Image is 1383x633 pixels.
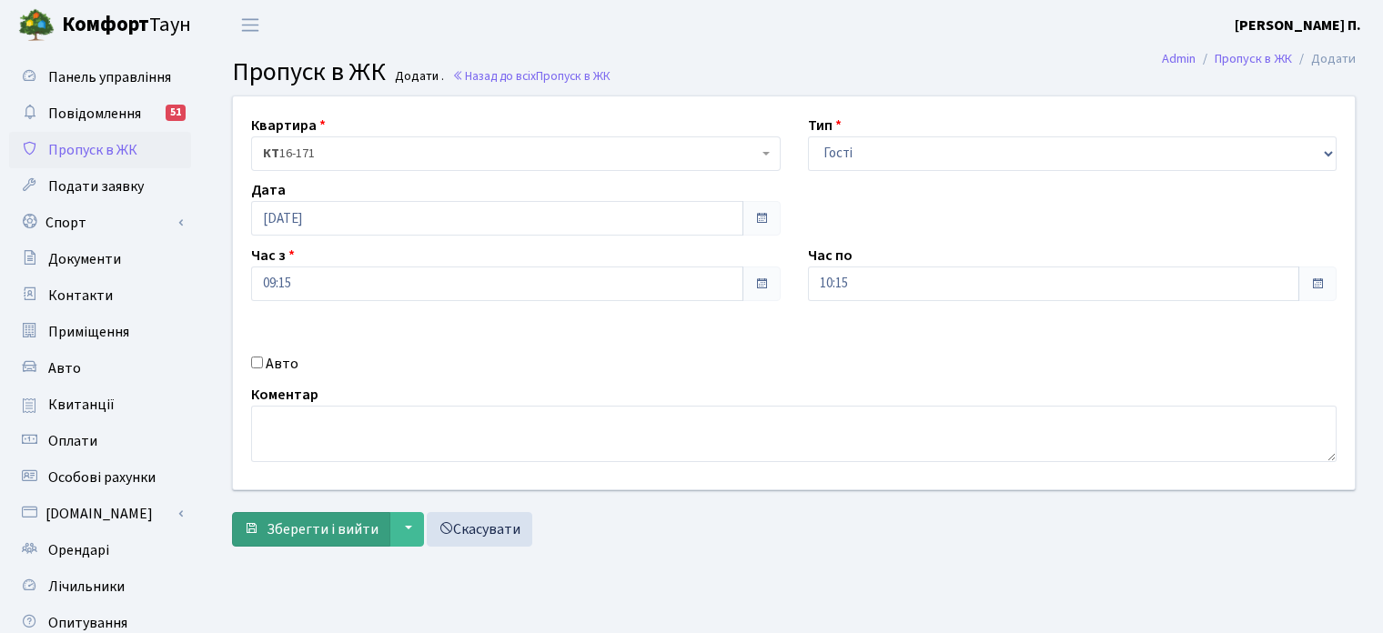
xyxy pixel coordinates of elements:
[263,145,279,163] b: КТ
[48,249,121,269] span: Документи
[48,577,125,597] span: Лічильники
[391,69,444,85] small: Додати .
[1292,49,1356,69] li: Додати
[251,384,318,406] label: Коментар
[232,512,390,547] button: Зберегти і вийти
[9,459,191,496] a: Особові рахунки
[62,10,191,41] span: Таун
[48,286,113,306] span: Контакти
[808,245,853,266] label: Час по
[1215,49,1292,68] a: Пропуск в ЖК
[452,67,611,85] a: Назад до всіхПропуск в ЖК
[9,568,191,605] a: Лічильники
[48,431,97,451] span: Оплати
[9,95,191,132] a: Повідомлення51
[232,54,386,90] span: Пропуск в ЖК
[1135,40,1383,78] nav: breadcrumb
[251,245,295,266] label: Час з
[48,176,144,196] span: Подати заявку
[9,59,191,95] a: Панель управління
[9,168,191,205] a: Подати заявку
[9,132,191,168] a: Пропуск в ЖК
[48,322,129,342] span: Приміщення
[1235,15,1361,35] b: [PERSON_NAME] П.
[9,532,191,568] a: Орендарі
[9,314,191,350] a: Приміщення
[18,7,55,44] img: logo.png
[48,613,127,633] span: Опитування
[9,241,191,277] a: Документи
[1235,15,1361,36] a: [PERSON_NAME] П.
[9,277,191,314] a: Контакти
[48,140,137,160] span: Пропуск в ЖК
[536,67,611,85] span: Пропуск в ЖК
[808,115,842,136] label: Тип
[48,395,115,415] span: Квитанції
[251,115,326,136] label: Квартира
[48,67,171,87] span: Панель управління
[427,512,532,547] a: Скасувати
[266,353,298,375] label: Авто
[48,358,81,378] span: Авто
[267,519,379,539] span: Зберегти і вийти
[9,496,191,532] a: [DOMAIN_NAME]
[9,350,191,387] a: Авто
[1162,49,1196,68] a: Admin
[48,540,109,560] span: Орендарі
[251,179,286,201] label: Дата
[9,423,191,459] a: Оплати
[166,105,186,121] div: 51
[251,136,781,171] span: <b>КТ</b>&nbsp;&nbsp;&nbsp;&nbsp;16-171
[9,205,191,241] a: Спорт
[48,467,156,487] span: Особові рахунки
[62,10,149,39] b: Комфорт
[263,145,758,163] span: <b>КТ</b>&nbsp;&nbsp;&nbsp;&nbsp;16-171
[227,10,273,40] button: Переключити навігацію
[9,387,191,423] a: Квитанції
[48,104,141,124] span: Повідомлення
